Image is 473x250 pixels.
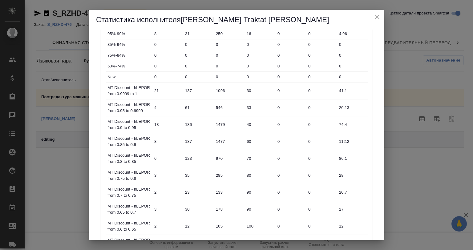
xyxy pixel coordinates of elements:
input: ✎ Введи что-нибудь [306,154,337,163]
input: ✎ Введи что-нибудь [337,29,368,38]
input: ✎ Введи что-нибудь [306,29,337,38]
input: ✎ Введи что-нибудь [152,29,183,38]
input: ✎ Введи что-нибудь [183,205,214,214]
input: ✎ Введи что-нибудь [183,72,214,81]
input: ✎ Введи что-нибудь [183,29,214,38]
input: ✎ Введи что-нибудь [183,137,214,146]
input: ✎ Введи что-нибудь [275,62,306,71]
input: ✎ Введи что-нибудь [337,62,368,71]
input: ✎ Введи что-нибудь [152,137,183,146]
input: ✎ Введи что-нибудь [183,86,214,95]
p: 50%-74% [107,63,151,69]
input: ✎ Введи что-нибудь [275,40,306,49]
p: MT Discount - hLEPOR from 0.6 to 0.65 [107,220,151,232]
input: ✎ Введи что-нибудь [337,40,368,49]
p: MT Discount - hLEPOR from 0.9 to 0.95 [107,119,151,131]
input: ✎ Введи что-нибудь [337,137,368,146]
input: ✎ Введи что-нибудь [183,222,214,231]
input: ✎ Введи что-нибудь [183,51,214,60]
input: ✎ Введи что-нибудь [214,171,245,180]
input: ✎ Введи что-нибудь [245,86,275,95]
input: ✎ Введи что-нибудь [275,29,306,38]
p: New [107,74,151,80]
input: ✎ Введи что-нибудь [275,86,306,95]
input: ✎ Введи что-нибудь [306,222,337,231]
p: MT Discount - hLEPOR from 0.7 to 0.75 [107,186,151,199]
input: ✎ Введи что-нибудь [183,120,214,129]
p: 95%-99% [107,31,151,37]
p: MT Discount - hLEPOR from 0.9999 to 1 [107,85,151,97]
input: ✎ Введи что-нибудь [245,171,275,180]
input: ✎ Введи что-нибудь [306,51,337,60]
input: ✎ Введи что-нибудь [183,171,214,180]
input: ✎ Введи что-нибудь [306,205,337,214]
input: ✎ Введи что-нибудь [245,72,275,81]
input: ✎ Введи что-нибудь [275,154,306,163]
input: ✎ Введи что-нибудь [275,120,306,129]
input: ✎ Введи что-нибудь [275,72,306,81]
input: ✎ Введи что-нибудь [183,154,214,163]
input: ✎ Введи что-нибудь [306,239,337,248]
input: ✎ Введи что-нибудь [152,205,183,214]
input: ✎ Введи что-нибудь [214,188,245,197]
input: ✎ Введи что-нибудь [275,103,306,112]
input: ✎ Введи что-нибудь [245,239,275,248]
input: ✎ Введи что-нибудь [306,40,337,49]
input: ✎ Введи что-нибудь [183,62,214,71]
input: ✎ Введи что-нибудь [152,154,183,163]
input: ✎ Введи что-нибудь [306,137,337,146]
input: ✎ Введи что-нибудь [214,239,245,248]
input: ✎ Введи что-нибудь [306,120,337,129]
input: ✎ Введи что-нибудь [214,222,245,231]
input: ✎ Введи что-нибудь [245,29,275,38]
input: ✎ Введи что-нибудь [214,40,245,49]
input: ✎ Введи что-нибудь [152,239,183,248]
input: ✎ Введи что-нибудь [183,188,214,197]
input: ✎ Введи что-нибудь [337,154,368,163]
input: ✎ Введи что-нибудь [245,120,275,129]
input: ✎ Введи что-нибудь [214,120,245,129]
input: ✎ Введи что-нибудь [275,239,306,248]
input: ✎ Введи что-нибудь [183,239,214,248]
input: ✎ Введи что-нибудь [245,62,275,71]
input: ✎ Введи что-нибудь [306,171,337,180]
input: ✎ Введи что-нибудь [337,103,368,112]
input: ✎ Введи что-нибудь [275,222,306,231]
input: ✎ Введи что-нибудь [152,51,183,60]
input: ✎ Введи что-нибудь [337,72,368,81]
input: ✎ Введи что-нибудь [275,51,306,60]
input: ✎ Введи что-нибудь [245,205,275,214]
p: 75%-84% [107,52,151,58]
input: ✎ Введи что-нибудь [152,62,183,71]
input: ✎ Введи что-нибудь [337,86,368,95]
h5: Статистика исполнителя [PERSON_NAME] Traktat [PERSON_NAME] [96,15,377,25]
input: ✎ Введи что-нибудь [306,86,337,95]
input: ✎ Введи что-нибудь [275,188,306,197]
input: ✎ Введи что-нибудь [337,239,368,248]
input: ✎ Введи что-нибудь [245,137,275,146]
input: ✎ Введи что-нибудь [275,171,306,180]
input: ✎ Введи что-нибудь [337,171,368,180]
input: ✎ Введи что-нибудь [214,51,245,60]
input: ✎ Введи что-нибудь [152,72,183,81]
input: ✎ Введи что-нибудь [245,40,275,49]
p: MT Discount - hLEPOR from 0.85 to 0.9 [107,135,151,148]
input: ✎ Введи что-нибудь [245,103,275,112]
input: ✎ Введи что-нибудь [214,137,245,146]
button: close [373,12,382,22]
p: MT Discount - hLEPOR from 0.65 to 0.7 [107,203,151,216]
input: ✎ Введи что-нибудь [337,205,368,214]
input: ✎ Введи что-нибудь [245,222,275,231]
input: ✎ Введи что-нибудь [306,62,337,71]
input: ✎ Введи что-нибудь [245,51,275,60]
input: ✎ Введи что-нибудь [245,188,275,197]
input: ✎ Введи что-нибудь [245,154,275,163]
input: ✎ Введи что-нибудь [337,51,368,60]
input: ✎ Введи что-нибудь [214,103,245,112]
input: ✎ Введи что-нибудь [152,86,183,95]
input: ✎ Введи что-нибудь [214,62,245,71]
input: ✎ Введи что-нибудь [214,86,245,95]
input: ✎ Введи что-нибудь [152,103,183,112]
input: ✎ Введи что-нибудь [306,103,337,112]
input: ✎ Введи что-нибудь [306,72,337,81]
